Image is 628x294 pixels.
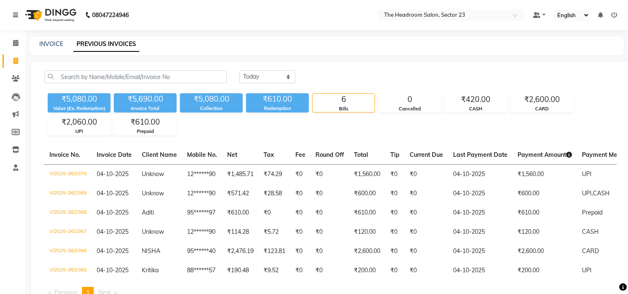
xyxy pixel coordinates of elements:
[290,203,310,222] td: ₹0
[310,164,349,184] td: ₹0
[582,247,599,255] span: CARD
[518,151,572,159] span: Payment Amount
[445,94,507,105] div: ₹420.00
[92,3,129,27] b: 08047224946
[222,242,259,261] td: ₹2,476.19
[48,128,110,135] div: UPI
[593,189,610,197] span: CASH
[97,151,132,159] span: Invoice Date
[453,151,508,159] span: Last Payment Date
[310,203,349,222] td: ₹0
[448,203,513,222] td: 04-10-2025
[44,70,227,83] input: Search by Name/Mobile/Email/Invoice No
[44,184,92,203] td: V/2025-26/2369
[582,266,592,274] span: UPI
[405,184,448,203] td: ₹0
[385,222,405,242] td: ₹0
[48,105,110,112] div: Value (Ex. Redemption)
[259,203,290,222] td: ₹0
[259,184,290,203] td: ₹28.58
[97,189,128,197] span: 04-10-2025
[582,189,593,197] span: UPI,
[310,242,349,261] td: ₹0
[448,164,513,184] td: 04-10-2025
[97,209,128,216] span: 04-10-2025
[405,222,448,242] td: ₹0
[142,266,159,274] span: Kritika
[49,151,80,159] span: Invoice No.
[448,261,513,280] td: 04-10-2025
[142,228,164,235] span: Unknow
[246,105,309,112] div: Redemption
[222,222,259,242] td: ₹114.28
[405,242,448,261] td: ₹0
[349,184,385,203] td: ₹600.00
[385,261,405,280] td: ₹0
[354,151,368,159] span: Total
[246,93,309,105] div: ₹610.00
[97,170,128,178] span: 04-10-2025
[582,228,599,235] span: CASH
[73,37,139,52] a: PREVIOUS INVOICES
[187,151,217,159] span: Mobile No.
[582,209,602,216] span: Prepaid
[349,261,385,280] td: ₹200.00
[290,222,310,242] td: ₹0
[222,203,259,222] td: ₹610.00
[385,184,405,203] td: ₹0
[511,105,573,112] div: CARD
[379,94,441,105] div: 0
[405,164,448,184] td: ₹0
[259,222,290,242] td: ₹5.72
[349,164,385,184] td: ₹1,560.00
[310,222,349,242] td: ₹0
[97,228,128,235] span: 04-10-2025
[290,184,310,203] td: ₹0
[405,203,448,222] td: ₹0
[313,94,374,105] div: 6
[310,261,349,280] td: ₹0
[142,151,177,159] span: Client Name
[227,151,237,159] span: Net
[180,93,243,105] div: ₹5,080.00
[21,3,79,27] img: logo
[445,105,507,112] div: CASH
[448,242,513,261] td: 04-10-2025
[379,105,441,112] div: Cancelled
[44,164,92,184] td: V/2025-26/2370
[222,164,259,184] td: ₹1,485.71
[410,151,443,159] span: Current Due
[582,170,592,178] span: UPI
[390,151,400,159] span: Tip
[405,261,448,280] td: ₹0
[349,203,385,222] td: ₹610.00
[97,247,128,255] span: 04-10-2025
[349,242,385,261] td: ₹2,600.00
[513,164,577,184] td: ₹1,560.00
[180,105,243,112] div: Collection
[259,261,290,280] td: ₹9.52
[222,261,259,280] td: ₹190.48
[44,203,92,222] td: V/2025-26/2368
[448,184,513,203] td: 04-10-2025
[448,222,513,242] td: 04-10-2025
[44,222,92,242] td: V/2025-26/2367
[511,94,573,105] div: ₹2,600.00
[513,242,577,261] td: ₹2,600.00
[114,128,176,135] div: Prepaid
[313,105,374,112] div: Bills
[513,261,577,280] td: ₹200.00
[114,116,176,128] div: ₹610.00
[222,184,259,203] td: ₹571.42
[385,203,405,222] td: ₹0
[385,164,405,184] td: ₹0
[114,105,177,112] div: Invoice Total
[48,93,110,105] div: ₹5,080.00
[513,203,577,222] td: ₹610.00
[290,164,310,184] td: ₹0
[290,261,310,280] td: ₹0
[513,222,577,242] td: ₹120.00
[349,222,385,242] td: ₹120.00
[142,189,164,197] span: Unknow
[295,151,305,159] span: Fee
